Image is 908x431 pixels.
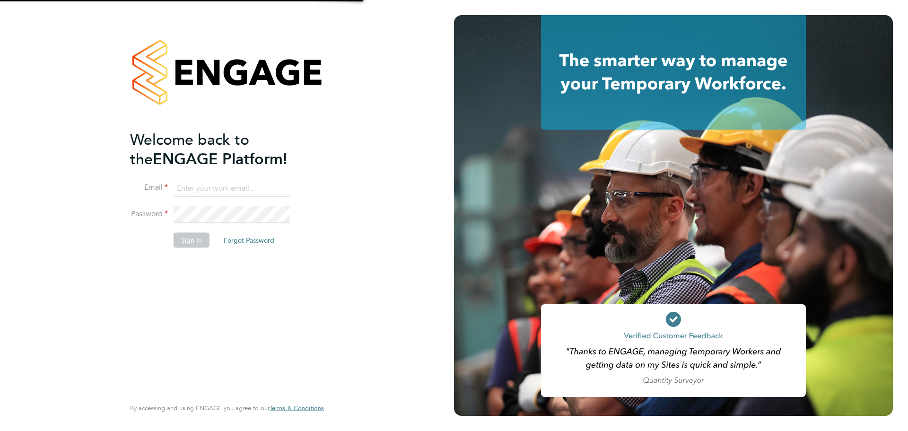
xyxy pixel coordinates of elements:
span: By accessing and using ENGAGE you agree to our [130,404,324,412]
button: Forgot Password [216,233,282,248]
span: Welcome back to the [130,130,249,168]
button: Sign In [174,233,210,248]
label: Email [130,183,168,193]
a: Terms & Conditions [270,405,324,412]
h2: ENGAGE Platform! [130,130,314,168]
input: Enter your work email... [174,180,290,197]
label: Password [130,209,168,219]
